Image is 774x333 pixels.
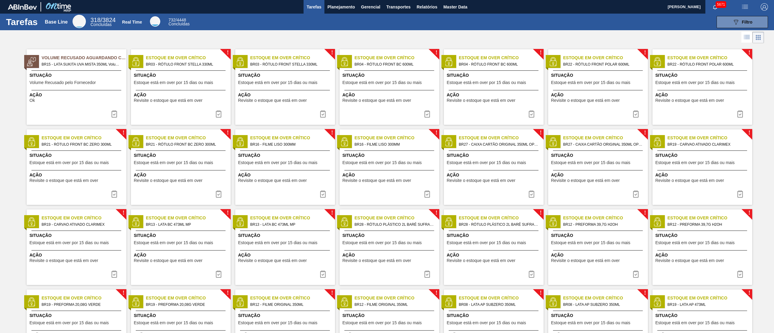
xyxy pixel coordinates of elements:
[211,108,226,120] button: icon-task complete
[705,3,725,11] button: Notificações
[42,215,126,221] span: Estoque em Over Crítico
[107,268,122,280] button: icon-task complete
[524,108,539,120] button: icon-task complete
[551,152,646,159] span: Situação
[563,141,643,148] span: BR27 - CAIXA CARTÃO ORIGINAL 350ML OPEN CORNER
[540,131,541,135] span: !
[168,18,175,22] span: 732
[741,3,749,11] img: userActions
[27,217,36,226] img: status
[215,110,222,118] img: icon-task complete
[551,232,646,239] span: Situação
[227,131,229,135] span: !
[250,215,335,221] span: Estoque em Over Crítico
[629,108,643,120] button: icon-task complete
[211,268,226,280] button: icon-task complete
[459,55,544,61] span: Estoque em Over Crítico
[563,221,643,228] span: BR12 - PREFORMA 39,7G H2OH
[548,57,558,66] img: status
[30,172,125,178] span: Ação
[250,135,335,141] span: Estoque em Over Crítico
[655,80,735,85] span: Estoque está em over por 15 dias ou mais
[42,135,126,141] span: Estoque em Over Crítico
[716,1,726,8] span: 5671
[668,135,752,141] span: Estoque em Over Crítico
[447,178,515,183] span: Revisite o estoque que está em over
[524,268,539,280] button: icon-task complete
[447,258,515,263] span: Revisite o estoque que está em over
[45,19,68,25] div: Base Line
[27,137,36,146] img: status
[551,241,630,245] span: Estoque está em over por 15 dias ou mais
[733,268,747,280] div: Completar tarefa: 30342143
[717,16,768,28] button: Filtro
[134,241,213,245] span: Estoque está em over por 15 dias ou mais
[644,131,646,135] span: !
[250,295,335,301] span: Estoque em Over Crítico
[655,232,751,239] span: Situação
[27,57,36,66] img: status
[420,188,434,200] div: Completar tarefa: 30342138
[563,215,648,221] span: Estoque em Over Crítico
[653,217,662,226] img: status
[668,141,747,148] span: BR19 - CARVAO ATIVADO CLARIMEX
[447,172,542,178] span: Ação
[629,268,643,280] button: icon-task complete
[134,80,213,85] span: Estoque está em over por 15 dias ou mais
[459,135,544,141] span: Estoque em Over Crítico
[340,217,349,226] img: status
[551,98,620,103] span: Revisite o estoque que está em over
[340,297,349,306] img: status
[30,152,125,159] span: Situação
[238,312,333,319] span: Situação
[447,252,542,258] span: Ação
[528,110,535,118] img: icon-task complete
[733,108,747,120] button: icon-task complete
[131,57,140,66] img: status
[420,108,434,120] button: icon-task complete
[447,72,542,79] span: Situação
[343,98,411,103] span: Revisite o estoque que está em over
[131,217,140,226] img: status
[655,252,751,258] span: Ação
[444,137,453,146] img: status
[435,50,437,55] span: !
[655,172,751,178] span: Ação
[343,152,438,159] span: Situação
[30,312,125,319] span: Situação
[459,215,544,221] span: Estoque em Over Crítico
[447,321,526,325] span: Estoque está em over por 15 dias ou mais
[524,188,539,200] button: icon-task complete
[420,268,434,280] div: Completar tarefa: 30342142
[30,178,98,183] span: Revisite o estoque que está em over
[548,297,558,306] img: status
[655,98,724,103] span: Revisite o estoque que está em over
[316,188,330,200] button: icon-task complete
[146,301,226,308] span: BR19 - PREFORMA 20,08G VERDE
[629,108,643,120] div: Completar tarefa: 30342136
[420,268,434,280] button: icon-task complete
[655,321,735,325] span: Estoque está em over por 15 dias ou mais
[653,137,662,146] img: status
[668,215,752,221] span: Estoque em Over Crítico
[655,178,724,183] span: Revisite o estoque que está em over
[742,20,753,24] span: Filtro
[540,50,541,55] span: !
[30,160,109,165] span: Estoque está em over por 15 dias ou mais
[211,188,226,200] button: icon-task complete
[644,50,646,55] span: !
[134,178,203,183] span: Revisite o estoque que está em over
[236,57,245,66] img: status
[30,72,125,79] span: Situação
[122,211,124,215] span: !
[331,211,333,215] span: !
[632,110,639,118] img: icon-task complete
[644,211,646,215] span: !
[343,72,438,79] span: Situação
[238,80,317,85] span: Estoque está em over por 15 dias ou mais
[548,137,558,146] img: status
[524,268,539,280] div: Completar tarefa: 30342142
[134,98,203,103] span: Revisite o estoque que está em over
[134,252,229,258] span: Ação
[761,3,768,11] img: Logout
